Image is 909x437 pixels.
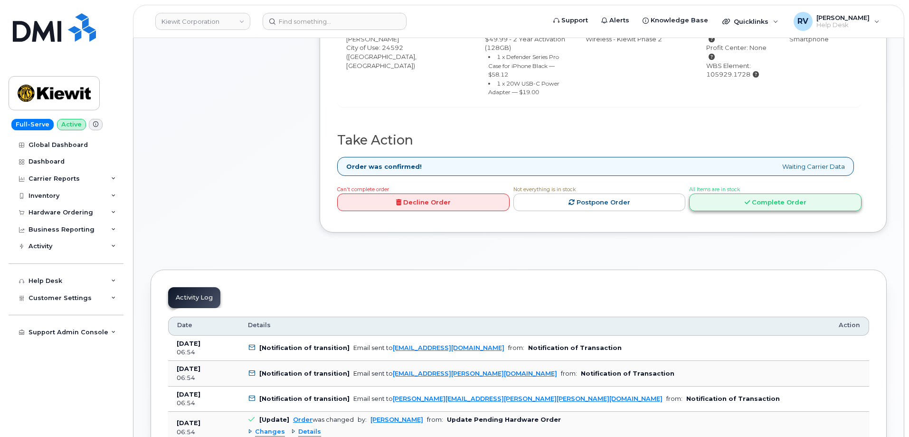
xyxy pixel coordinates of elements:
[177,391,200,398] b: [DATE]
[488,53,559,78] small: 1 x Defender Series Pro Case for iPhone Black — $58.12
[830,317,869,336] th: Action
[734,18,768,25] span: Quicklinks
[488,80,559,96] small: 1 x 20W USB-C Power Adapter — $19.00
[868,396,902,430] iframe: Messenger Launcher
[259,344,350,351] b: [Notification of transition]
[358,416,367,423] span: by:
[248,321,271,330] span: Details
[561,370,577,377] span: from:
[787,12,886,31] div: Rodolfo Vasquez
[797,16,808,27] span: RV
[338,19,476,107] td: [PERSON_NAME] City of Use: 24592 ([GEOGRAPHIC_DATA], [GEOGRAPHIC_DATA])
[513,186,576,193] span: Not everything is in stock
[155,13,250,30] a: Kiewit Corporation
[263,13,407,30] input: Find something...
[689,186,740,193] span: All Items are in stock
[337,194,510,211] a: Decline Order
[353,395,663,402] div: Email sent to
[177,428,231,437] div: 06:54
[666,395,682,402] span: from:
[370,416,423,423] a: [PERSON_NAME]
[337,157,854,176] div: Waiting Carrier Data
[528,344,622,351] b: Notification of Transaction
[177,419,200,427] b: [DATE]
[177,374,231,382] div: 06:54
[706,61,772,79] div: WBS Element: 105929.1728
[293,416,312,423] a: Order
[508,344,524,351] span: from:
[716,12,785,31] div: Quicklinks
[177,365,200,372] b: [DATE]
[177,321,192,330] span: Date
[259,395,350,402] b: [Notification of transition]
[547,11,595,30] a: Support
[447,416,561,423] b: Update Pending Hardware Order
[651,16,708,25] span: Knowledge Base
[293,416,354,423] div: was changed
[346,162,422,171] strong: Order was confirmed!
[609,16,629,25] span: Alerts
[816,21,870,29] span: Help Desk
[561,16,588,25] span: Support
[577,19,698,107] td: 786080835-00001 - Verizon Wireless - Kiewit Phase 2
[259,370,350,377] b: [Notification of transition]
[427,416,443,423] span: from:
[393,370,557,377] a: [EMAIL_ADDRESS][PERSON_NAME][DOMAIN_NAME]
[476,19,577,107] td: $49.99 - 2 Year Activation (128GB)
[353,344,504,351] div: Email sent to
[177,399,231,408] div: 06:54
[636,11,715,30] a: Knowledge Base
[581,370,674,377] b: Notification of Transaction
[337,133,862,147] h2: Take Action
[177,340,200,347] b: [DATE]
[706,43,772,61] div: Profit Center: None
[686,395,780,402] b: Notification of Transaction
[781,19,861,107] td: Business Unlimited Smartphone
[259,416,289,423] b: [Update]
[353,370,557,377] div: Email sent to
[816,14,870,21] span: [PERSON_NAME]
[513,194,686,211] a: Postpone Order
[255,427,285,437] span: Changes
[337,186,389,193] span: Can't complete order
[595,11,636,30] a: Alerts
[393,344,504,351] a: [EMAIL_ADDRESS][DOMAIN_NAME]
[177,348,231,357] div: 06:54
[393,395,663,402] a: [PERSON_NAME][EMAIL_ADDRESS][PERSON_NAME][PERSON_NAME][DOMAIN_NAME]
[689,194,862,211] a: Complete Order
[298,427,321,437] span: Details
